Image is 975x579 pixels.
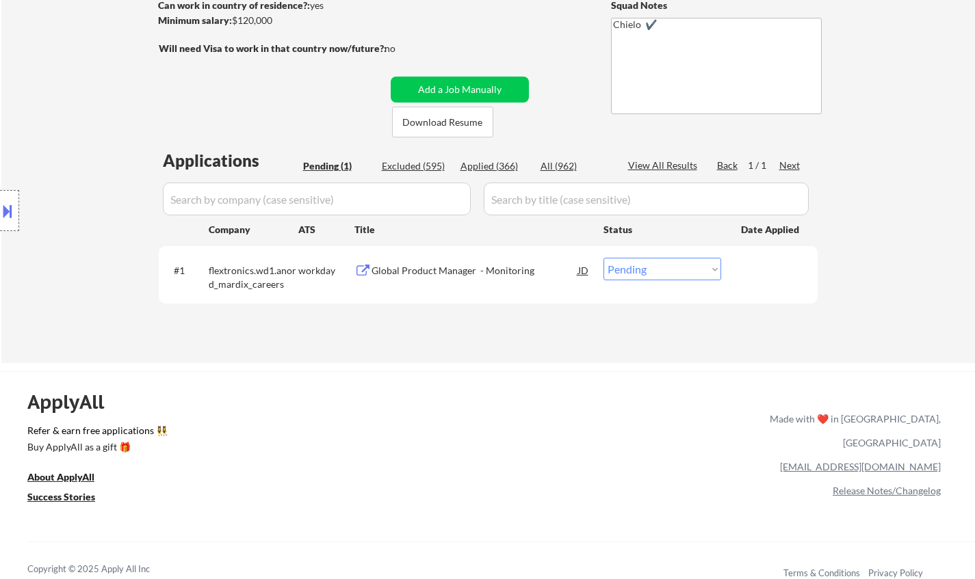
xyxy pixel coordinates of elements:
a: Refer & earn free applications 👯‍♀️ [27,426,484,440]
div: Global Product Manager - Monitoring [372,264,578,278]
div: flextronics.wd1.anord_mardix_careers [209,264,298,291]
div: Status [603,217,721,241]
button: Download Resume [392,107,493,137]
input: Search by company (case sensitive) [163,183,471,215]
div: Made with ❤️ in [GEOGRAPHIC_DATA], [GEOGRAPHIC_DATA] [764,407,941,455]
div: $120,000 [158,14,386,27]
div: Pending (1) [303,159,372,173]
a: Terms & Conditions [783,567,860,578]
button: Add a Job Manually [391,77,529,103]
a: Release Notes/Changelog [833,485,941,496]
strong: Will need Visa to work in that country now/future?: [159,42,387,54]
div: Excluded (595) [382,159,450,173]
a: Buy ApplyAll as a gift 🎁 [27,440,164,457]
div: no [385,42,424,55]
a: Privacy Policy [868,567,923,578]
div: 1 / 1 [748,159,779,172]
div: ApplyAll [27,390,120,414]
strong: Minimum salary: [158,14,232,26]
div: Title [354,223,590,237]
div: ATS [298,223,354,237]
u: Success Stories [27,491,95,502]
div: Buy ApplyAll as a gift 🎁 [27,442,164,452]
div: JD [577,258,590,282]
div: All (962) [541,159,609,173]
div: workday [298,264,354,278]
a: Success Stories [27,490,114,507]
div: View All Results [628,159,701,172]
div: Date Applied [741,223,801,237]
div: Back [717,159,739,172]
a: [EMAIL_ADDRESS][DOMAIN_NAME] [780,461,941,472]
a: About ApplyAll [27,470,114,487]
div: Company [209,223,298,237]
div: Copyright © 2025 Apply All Inc [27,563,185,576]
div: Next [779,159,801,172]
input: Search by title (case sensitive) [484,183,809,215]
u: About ApplyAll [27,471,94,483]
div: Applied (366) [460,159,529,173]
